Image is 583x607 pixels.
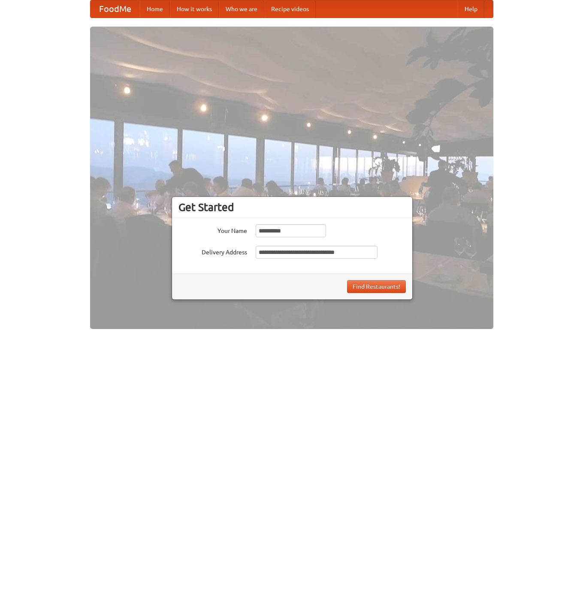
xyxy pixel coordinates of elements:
a: FoodMe [91,0,140,18]
label: Your Name [178,224,247,235]
button: Find Restaurants! [347,280,406,293]
a: How it works [170,0,219,18]
label: Delivery Address [178,246,247,257]
a: Who we are [219,0,264,18]
a: Recipe videos [264,0,316,18]
h3: Get Started [178,201,406,214]
a: Home [140,0,170,18]
a: Help [458,0,484,18]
